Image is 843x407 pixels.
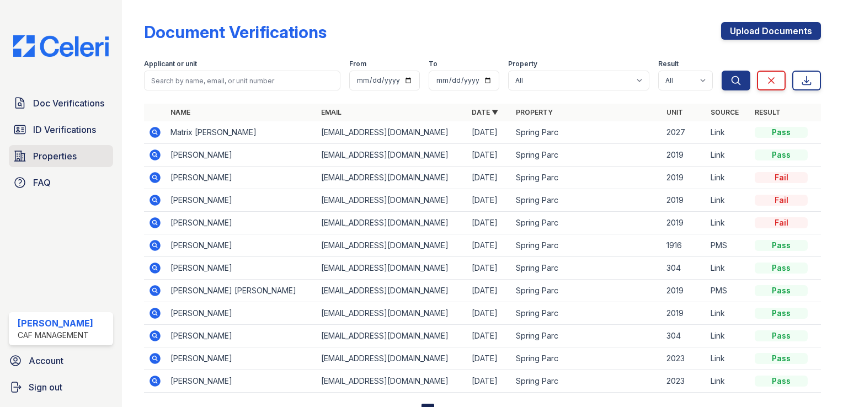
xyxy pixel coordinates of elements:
td: [DATE] [467,302,511,325]
label: To [429,60,437,68]
a: Name [170,108,190,116]
td: [PERSON_NAME] [166,370,317,393]
td: Link [706,144,750,167]
div: Pass [755,127,808,138]
div: Document Verifications [144,22,327,42]
div: Pass [755,308,808,319]
td: 2019 [662,280,706,302]
div: Fail [755,217,808,228]
td: Spring Parc [511,347,662,370]
td: Link [706,167,750,189]
td: [EMAIL_ADDRESS][DOMAIN_NAME] [317,302,467,325]
td: Spring Parc [511,280,662,302]
td: 2019 [662,189,706,212]
td: 1916 [662,234,706,257]
td: [EMAIL_ADDRESS][DOMAIN_NAME] [317,280,467,302]
td: [DATE] [467,370,511,393]
a: Unit [666,108,683,116]
td: Link [706,325,750,347]
td: [DATE] [467,167,511,189]
td: 2019 [662,302,706,325]
td: [EMAIL_ADDRESS][DOMAIN_NAME] [317,257,467,280]
td: Link [706,121,750,144]
td: [PERSON_NAME] [166,347,317,370]
a: FAQ [9,172,113,194]
div: Pass [755,149,808,160]
td: [PERSON_NAME] [166,257,317,280]
td: [EMAIL_ADDRESS][DOMAIN_NAME] [317,121,467,144]
td: Spring Parc [511,325,662,347]
td: 2023 [662,370,706,393]
td: 2019 [662,212,706,234]
td: Link [706,370,750,393]
td: Link [706,189,750,212]
div: Pass [755,376,808,387]
td: 2019 [662,167,706,189]
td: Spring Parc [511,370,662,393]
span: FAQ [33,176,51,189]
a: Property [516,108,553,116]
label: Result [658,60,679,68]
div: Pass [755,330,808,341]
td: [EMAIL_ADDRESS][DOMAIN_NAME] [317,347,467,370]
td: [DATE] [467,189,511,212]
td: [DATE] [467,121,511,144]
a: Upload Documents [721,22,821,40]
td: [EMAIL_ADDRESS][DOMAIN_NAME] [317,370,467,393]
a: Sign out [4,376,118,398]
a: Doc Verifications [9,92,113,114]
label: Applicant or unit [144,60,197,68]
span: Account [29,354,63,367]
td: [DATE] [467,144,511,167]
td: Link [706,257,750,280]
div: Fail [755,195,808,206]
td: Spring Parc [511,189,662,212]
td: [DATE] [467,280,511,302]
td: [PERSON_NAME] [PERSON_NAME] [166,280,317,302]
td: [EMAIL_ADDRESS][DOMAIN_NAME] [317,189,467,212]
td: 2019 [662,144,706,167]
span: Properties [33,149,77,163]
td: [DATE] [467,325,511,347]
td: [EMAIL_ADDRESS][DOMAIN_NAME] [317,325,467,347]
td: [PERSON_NAME] [166,212,317,234]
span: Sign out [29,381,62,394]
td: 2027 [662,121,706,144]
td: [DATE] [467,212,511,234]
td: Spring Parc [511,302,662,325]
td: Spring Parc [511,257,662,280]
td: [EMAIL_ADDRESS][DOMAIN_NAME] [317,234,467,257]
td: Link [706,212,750,234]
div: Fail [755,172,808,183]
td: Spring Parc [511,144,662,167]
td: Link [706,302,750,325]
div: CAF Management [18,330,93,341]
div: Pass [755,240,808,251]
td: [PERSON_NAME] [166,144,317,167]
a: ID Verifications [9,119,113,141]
div: Pass [755,353,808,364]
label: Property [508,60,537,68]
td: Spring Parc [511,167,662,189]
td: [EMAIL_ADDRESS][DOMAIN_NAME] [317,212,467,234]
td: Spring Parc [511,121,662,144]
td: 304 [662,257,706,280]
span: Doc Verifications [33,97,104,110]
a: Account [4,350,118,372]
img: CE_Logo_Blue-a8612792a0a2168367f1c8372b55b34899dd931a85d93a1a3d3e32e68fde9ad4.png [4,35,118,57]
td: Link [706,347,750,370]
td: [EMAIL_ADDRESS][DOMAIN_NAME] [317,167,467,189]
td: PMS [706,280,750,302]
a: Email [321,108,342,116]
td: PMS [706,234,750,257]
td: [PERSON_NAME] [166,167,317,189]
a: Result [755,108,781,116]
td: [EMAIL_ADDRESS][DOMAIN_NAME] [317,144,467,167]
a: Properties [9,145,113,167]
td: [DATE] [467,257,511,280]
div: [PERSON_NAME] [18,317,93,330]
span: ID Verifications [33,123,96,136]
label: From [349,60,366,68]
td: Spring Parc [511,234,662,257]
